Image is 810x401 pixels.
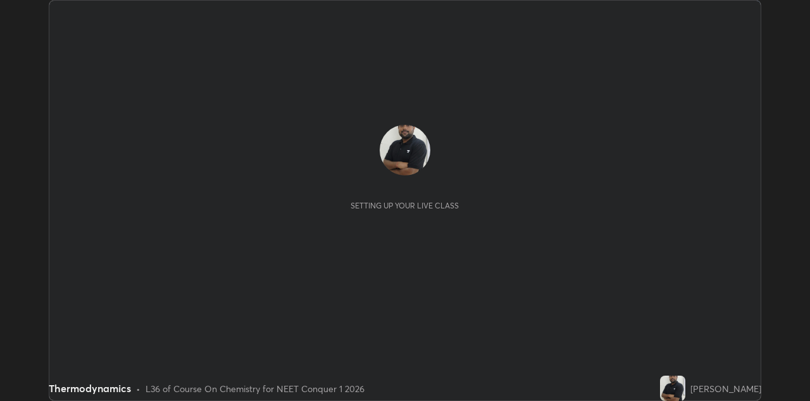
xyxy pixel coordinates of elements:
div: • [136,382,140,395]
div: L36 of Course On Chemistry for NEET Conquer 1 2026 [146,382,364,395]
div: [PERSON_NAME] [690,382,761,395]
img: faa59a2d31d341bfac7998e9f8798381.jpg [660,376,685,401]
img: faa59a2d31d341bfac7998e9f8798381.jpg [380,125,430,175]
div: Setting up your live class [351,201,459,210]
div: Thermodynamics [49,381,131,396]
